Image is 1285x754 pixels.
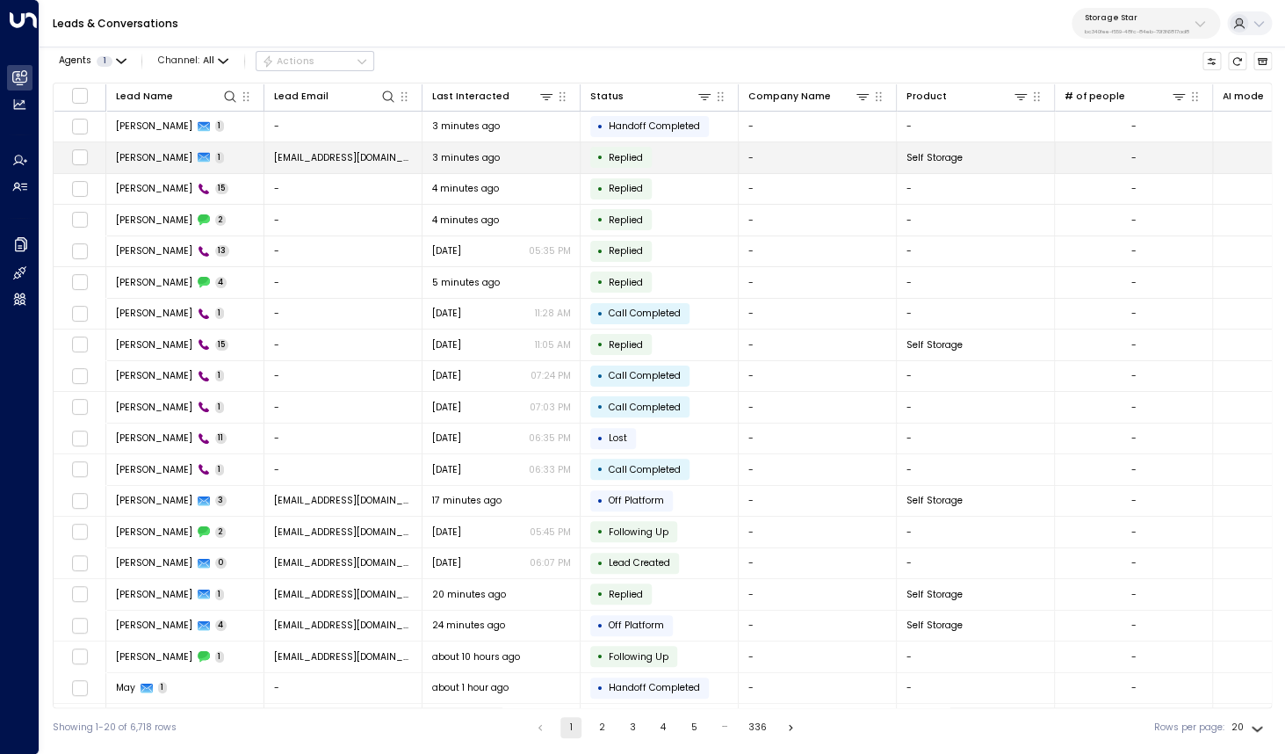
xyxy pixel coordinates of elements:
p: 06:35 PM [529,431,571,445]
span: Sep 02, 2025 [432,369,461,382]
span: All [203,55,214,66]
div: • [597,115,603,138]
div: - [1131,244,1137,257]
span: Call Completed [609,401,681,414]
td: - [897,112,1055,142]
span: about 10 hours ago [432,650,520,663]
div: - [1131,338,1137,352]
p: 06:33 PM [529,463,571,476]
span: 1 [215,651,225,663]
span: Alex Beckstead [116,214,192,227]
td: - [897,267,1055,298]
span: 1 [215,120,225,132]
td: - [264,236,422,267]
td: - [739,486,897,517]
span: Self Storage [906,151,963,164]
button: Archived Leads [1253,52,1273,71]
span: Self Storage [906,494,963,507]
div: Last Interacted [432,88,555,105]
div: 20 [1231,717,1267,738]
span: Elba Hernandez [116,276,192,289]
button: Go to next page [780,717,801,738]
p: 07:24 PM [531,369,571,382]
span: Off Platform [609,619,664,632]
label: Rows per page: [1154,721,1224,735]
button: Storage Starbc340fee-f559-48fc-84eb-70f3f6817ad8 [1072,8,1220,39]
span: 24 minutes ago [432,619,505,632]
button: Go to page 2 [591,717,612,738]
span: 4 minutes ago [432,214,499,227]
span: Self Storage [906,619,963,632]
td: - [897,548,1055,579]
td: - [739,236,897,267]
td: - [897,517,1055,547]
div: • [597,552,603,575]
td: - [739,330,897,360]
button: page 1 [560,717,581,738]
span: Zacaira Williams [116,556,192,569]
span: Toggle select row [71,180,88,197]
span: Aug 08, 2025 [432,244,461,257]
span: Toggle select row [71,243,88,259]
button: Go to page 336 [745,717,770,738]
span: Channel: [153,52,234,70]
span: Self Storage [906,338,963,352]
span: 15 [215,183,229,194]
span: Refresh [1228,52,1247,71]
div: • [597,146,603,169]
span: Toggle select row [71,430,88,446]
span: 13 [215,245,230,257]
div: • [597,520,603,543]
div: • [597,333,603,356]
span: Canelionwilliams@gmail.com [274,494,413,507]
span: Sep 02, 2025 [432,463,461,476]
p: 05:45 PM [530,526,571,539]
td: - [739,704,897,735]
span: Alex [116,120,192,133]
span: Replied [609,276,643,289]
td: - [264,205,422,236]
span: Replied [609,214,643,227]
span: David Chavez [116,650,192,663]
td: - [264,424,422,454]
td: - [739,673,897,704]
td: - [264,392,422,423]
span: Lost [609,431,627,445]
td: - [897,424,1055,454]
span: Elba Hernandez [116,401,192,414]
span: Zacaira Williams [116,526,192,539]
td: - [264,673,422,704]
div: # of people [1065,88,1188,105]
button: Agents1 [53,52,131,70]
span: Toggle select row [71,118,88,134]
p: 05:35 PM [529,244,571,257]
td: - [739,548,897,579]
div: • [597,240,603,263]
td: - [739,392,897,423]
div: • [597,208,603,231]
div: - [1131,151,1137,164]
span: 1 [158,682,168,693]
span: Toggle select row [71,305,88,322]
span: Agents [59,56,91,66]
span: Yesterday [432,338,461,352]
span: Elba Hernandez [116,463,192,476]
td: - [739,174,897,205]
p: 11:28 AM [535,307,571,320]
span: Toggle select row [71,399,88,416]
td: - [897,361,1055,392]
td: - [897,299,1055,330]
span: 1 [215,589,225,600]
p: Storage Star [1085,12,1189,23]
span: 1 [215,308,225,319]
div: Showing 1-20 of 6,718 rows [53,721,177,735]
div: • [597,271,603,294]
div: - [1131,588,1137,601]
td: - [739,361,897,392]
td: - [897,174,1055,205]
div: Last Interacted [432,89,509,105]
span: Call Completed [609,307,681,320]
p: 06:07 PM [530,556,571,569]
div: - [1131,120,1137,133]
span: Handoff Completed [609,120,700,133]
